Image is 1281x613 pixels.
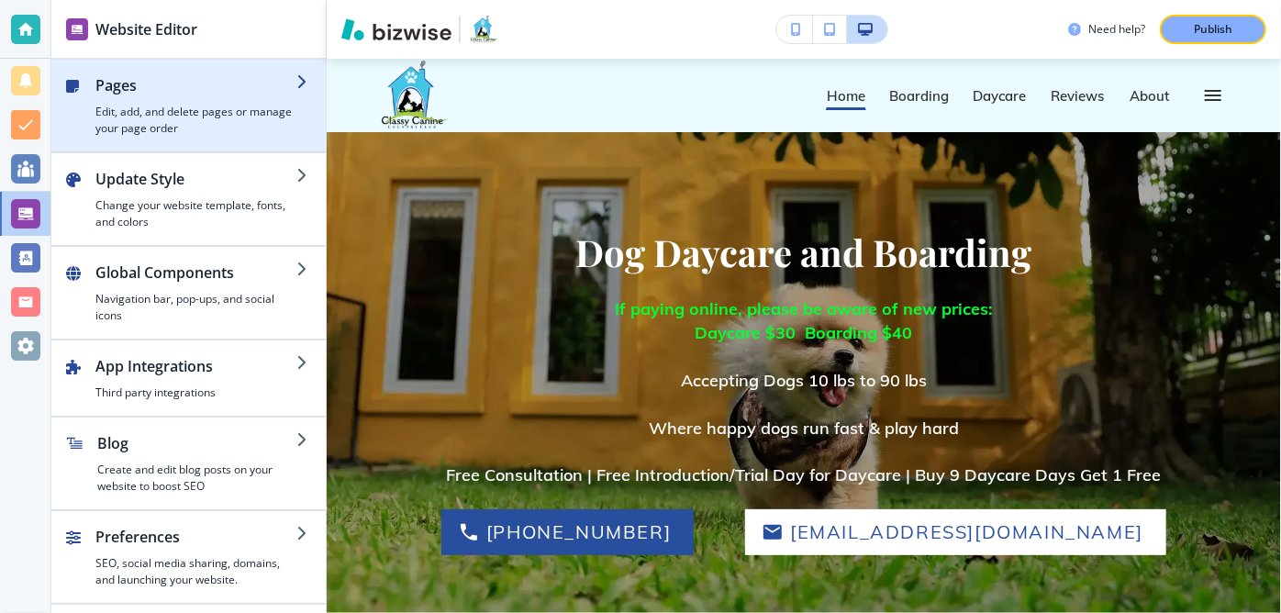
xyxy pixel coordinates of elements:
[790,518,1143,547] p: [EMAIL_ADDRESS][DOMAIN_NAME]
[97,432,296,454] h2: Blog
[576,229,1032,275] p: Dog Daycare and Boarding
[51,153,326,245] button: Update StyleChange your website template, fonts, and colors
[51,247,326,339] button: Global ComponentsNavigation bar, pop-ups, and social icons
[889,89,949,103] p: Boarding
[95,291,296,324] h4: Navigation bar, pop-ups, and social icons
[95,355,296,377] h2: App Integrations
[745,509,1166,555] div: classydogs@fastmail.com
[97,462,296,495] h4: Create and edit blog posts on your website to boost SEO
[51,60,326,151] button: PagesEdit, add, and delete pages or manage your page order
[1194,21,1232,38] p: Publish
[95,526,296,548] h2: Preferences
[1193,75,1233,116] button: Toggle hamburger navigation menu
[468,15,499,44] img: Your Logo
[95,74,296,96] h2: Pages
[95,555,296,588] h4: SEO, social media sharing, domains, and launching your website.
[95,168,296,190] h2: Update Style
[95,18,197,40] h2: Website Editor
[615,298,993,319] strong: If paying online, please be aware of new prices:
[51,340,326,416] button: App IntegrationsThird party integrations
[973,89,1027,103] p: Daycare
[745,509,1166,555] a: [EMAIL_ADDRESS][DOMAIN_NAME]
[447,463,1162,487] p: Free Consultation | Free Introduction/Trial Day for Daycare | Buy 9 Daycare Days Get 1 Free
[486,518,671,547] p: [PHONE_NUMBER]
[95,197,296,230] h4: Change your website template, fonts, and colors
[95,104,296,137] h4: Edit, add, and delete pages or manage your page order
[447,417,1162,440] p: Where happy dogs run fast & play hard
[341,18,451,40] img: Bizwise Logo
[95,385,296,401] h4: Third party integrations
[1160,15,1266,44] button: Publish
[441,509,694,555] a: [PHONE_NUMBER]
[1130,89,1170,103] p: About
[1051,89,1106,103] p: Reviews
[696,322,913,343] strong: Daycare $30 Boarding $40
[374,59,650,132] img: Classy Canine Country Club
[447,369,1162,393] p: Accepting Dogs 10 lbs to 90 lbs
[95,262,296,284] h2: Global Components
[441,509,694,555] div: 360-943-2275
[827,89,865,103] p: Home
[1088,21,1145,38] h3: Need help?
[51,511,326,603] button: PreferencesSEO, social media sharing, domains, and launching your website.
[66,18,88,40] img: editor icon
[51,418,326,509] button: BlogCreate and edit blog posts on your website to boost SEO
